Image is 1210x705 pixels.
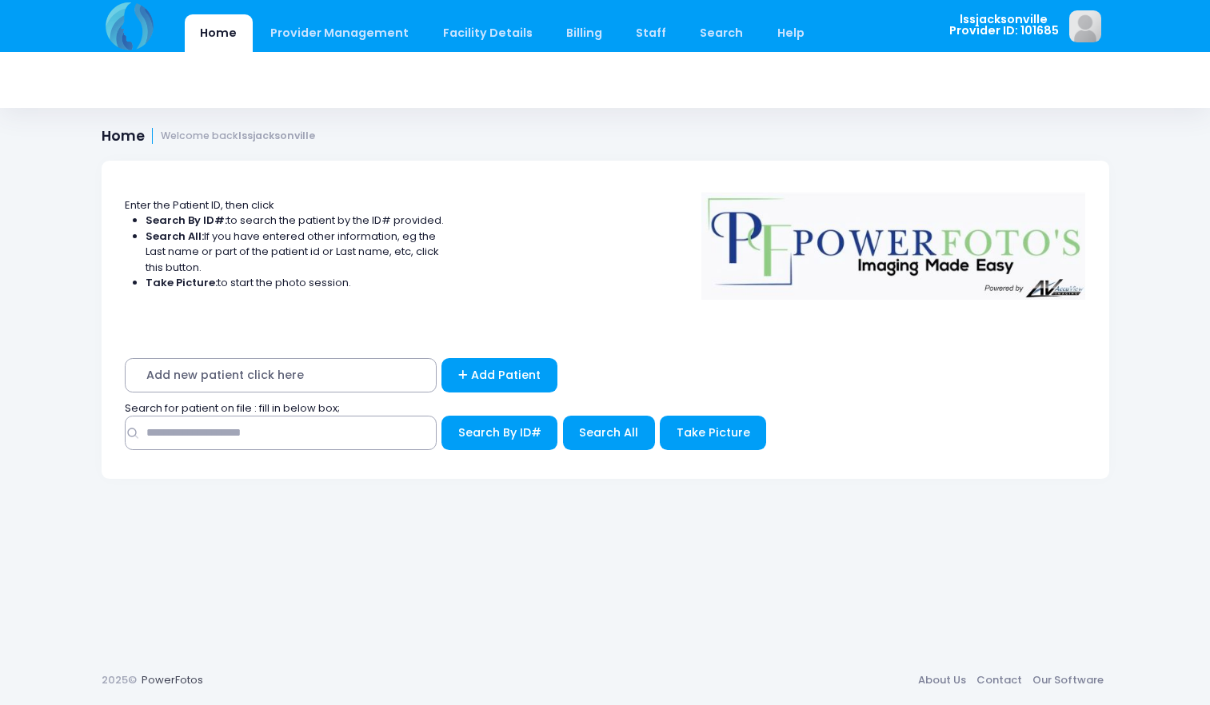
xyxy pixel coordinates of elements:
a: Billing [550,14,617,52]
span: Add new patient click here [125,358,437,392]
span: 2025© [102,672,137,687]
a: Facility Details [427,14,548,52]
span: Enter the Patient ID, then click [125,197,274,213]
a: Home [185,14,253,52]
img: image [1069,10,1101,42]
span: Search By ID# [458,424,541,440]
strong: Take Picture: [146,275,218,290]
strong: lssjacksonville [238,129,315,142]
h1: Home [102,128,316,145]
a: Add Patient [441,358,557,392]
small: Welcome back [161,130,315,142]
a: Our Software [1028,666,1109,695]
span: Search for patient on file : fill in below box; [125,400,340,416]
a: PowerFotos [142,672,203,687]
strong: Search All: [146,229,204,244]
button: Search By ID# [441,416,557,450]
li: to start the photo session. [146,275,445,291]
button: Take Picture [660,416,766,450]
a: Help [761,14,820,52]
a: Search [685,14,759,52]
a: About Us [913,666,972,695]
strong: Search By ID#: [146,213,227,228]
li: If you have entered other information, eg the Last name or part of the patient id or Last name, e... [146,229,445,276]
a: Staff [621,14,682,52]
span: Take Picture [677,424,750,440]
li: to search the patient by the ID# provided. [146,213,445,229]
a: Provider Management [255,14,425,52]
img: Logo [693,181,1093,300]
span: Search All [579,424,638,440]
a: Contact [972,666,1028,695]
span: lssjacksonville Provider ID: 101685 [949,14,1059,37]
button: Search All [563,416,655,450]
